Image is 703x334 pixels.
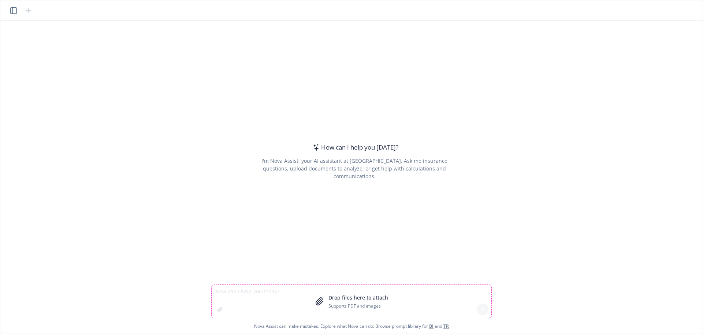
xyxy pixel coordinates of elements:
[251,157,457,180] div: I'm Nova Assist, your AI assistant at [GEOGRAPHIC_DATA]. Ask me insurance questions, upload docum...
[311,143,398,152] div: How can I help you [DATE]?
[254,319,449,334] span: Nova Assist can make mistakes. Explore what Nova can do: Browse prompt library for and
[328,294,388,301] p: Drop files here to attach
[429,323,434,329] a: BI
[443,323,449,329] a: TR
[328,303,388,309] p: Supports PDF and images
